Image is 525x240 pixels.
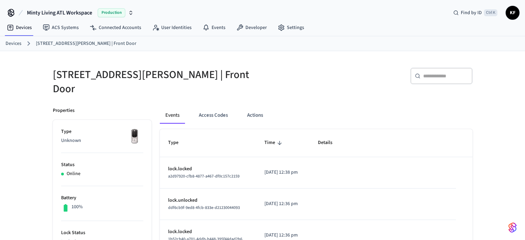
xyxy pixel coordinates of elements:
a: Devices [1,21,37,34]
p: Online [67,170,80,177]
span: Details [318,137,341,148]
span: Ctrl K [484,9,497,16]
div: Find by IDCtrl K [448,7,503,19]
span: Minty Living ATL Workspace [27,9,92,17]
div: ant example [160,107,473,124]
span: a2d97920-cfb8-4877-a467-df0c157c2159 [168,173,240,179]
p: Lock Status [61,229,143,237]
span: ddf6cb9f-9ed8-4fcb-833e-d21230044093 [168,205,240,211]
span: KF [506,7,519,19]
p: lock.unlocked [168,197,248,204]
p: 100% [71,203,83,211]
p: Type [61,128,143,135]
p: lock.locked [168,228,248,236]
img: Yale Assure Touchscreen Wifi Smart Lock, Satin Nickel, Front [126,128,143,145]
button: Access Codes [193,107,233,124]
button: Actions [242,107,269,124]
a: Developer [231,21,272,34]
img: SeamLogoGradient.69752ec5.svg [508,222,517,233]
button: Events [160,107,185,124]
button: KF [506,6,519,20]
a: [STREET_ADDRESS][PERSON_NAME] | Front Door [36,40,136,47]
p: [DATE] 12:36 pm [264,200,301,208]
p: Properties [53,107,75,114]
p: [DATE] 12:36 pm [264,232,301,239]
a: Connected Accounts [84,21,147,34]
a: Events [197,21,231,34]
a: ACS Systems [37,21,84,34]
a: Devices [6,40,21,47]
p: Status [61,161,143,169]
p: lock.locked [168,165,248,173]
span: Find by ID [461,9,482,16]
p: [DATE] 12:38 pm [264,169,301,176]
span: Time [264,137,284,148]
a: User Identities [147,21,197,34]
p: Unknown [61,137,143,144]
p: Battery [61,194,143,202]
h5: [STREET_ADDRESS][PERSON_NAME] | Front Door [53,68,259,96]
span: Production [98,8,125,17]
a: Settings [272,21,310,34]
span: Type [168,137,187,148]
